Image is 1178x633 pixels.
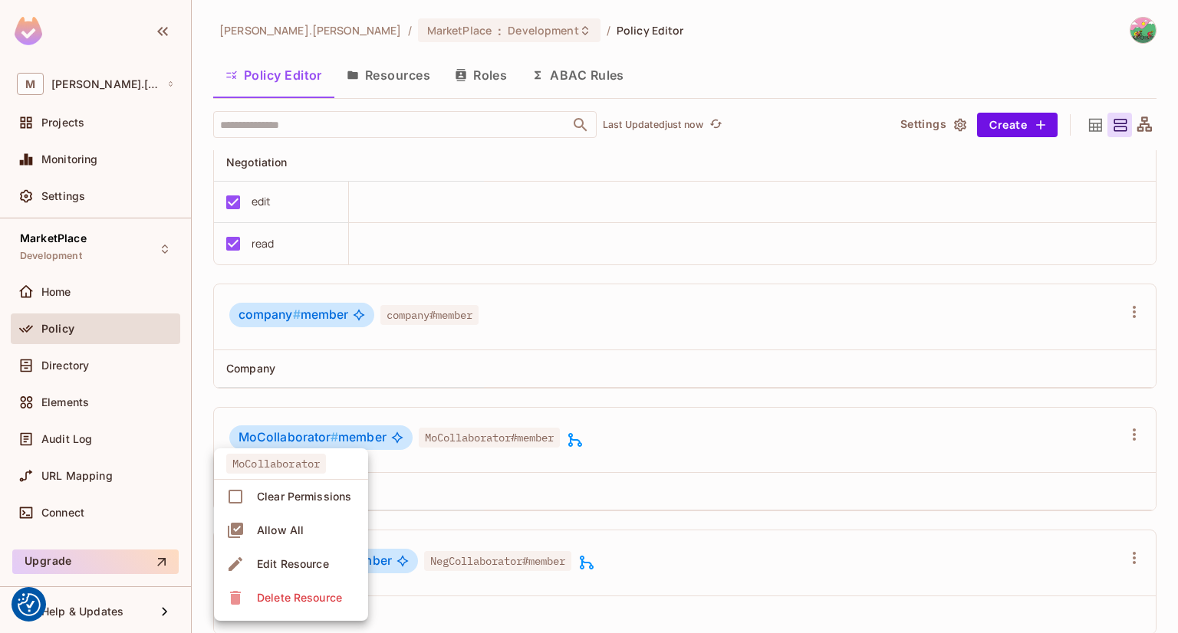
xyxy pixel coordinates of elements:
div: Delete Resource [257,590,342,605]
div: Allow All [257,523,304,538]
div: Edit Resource [257,556,329,572]
img: Revisit consent button [18,593,41,616]
div: Clear Permissions [257,489,351,504]
button: Consent Preferences [18,593,41,616]
span: MoCollaborator [226,454,326,474]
